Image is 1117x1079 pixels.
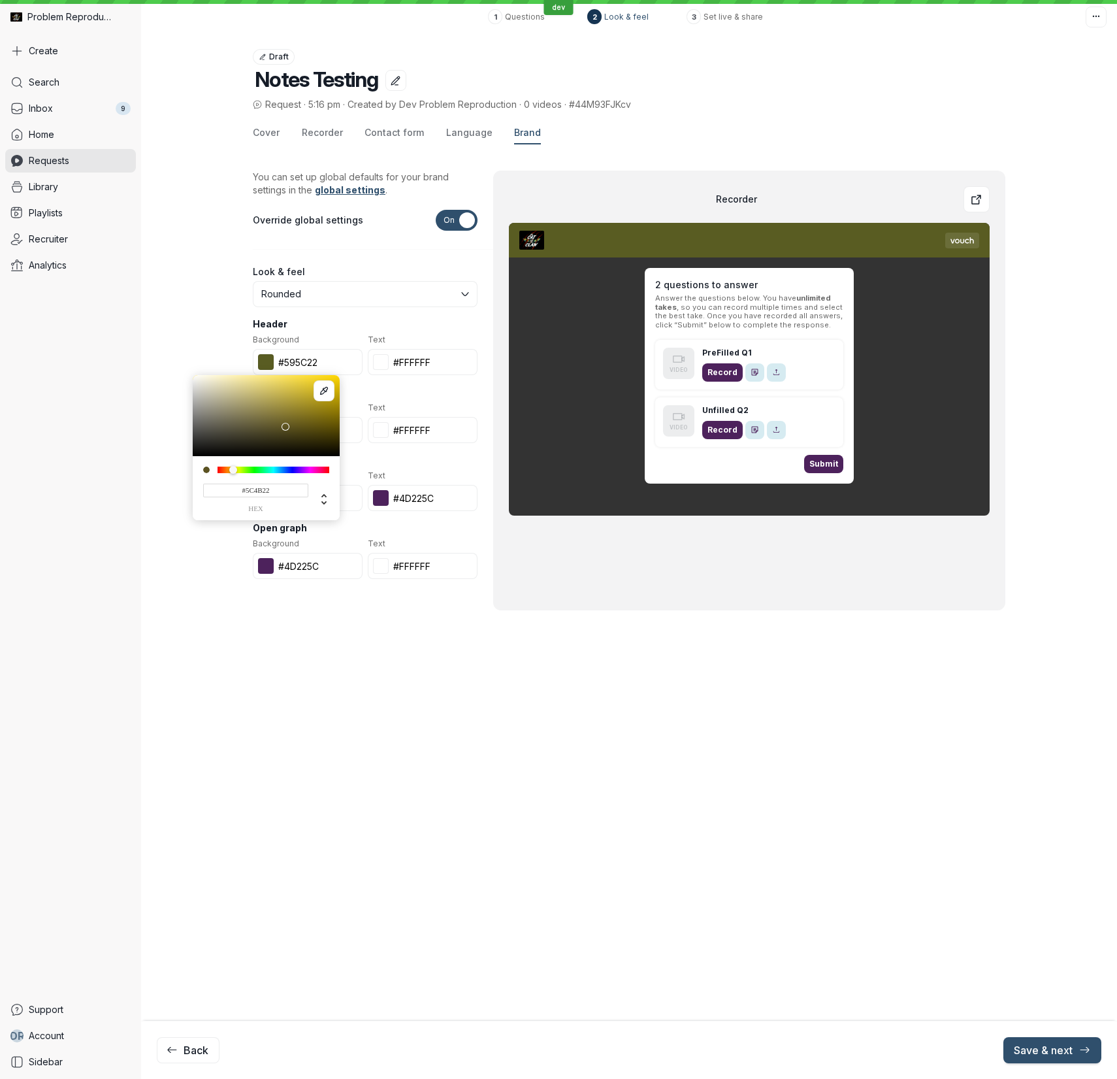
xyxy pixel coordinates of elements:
p: You can set up global defaults for your brand settings in the . [253,171,478,197]
a: Sidebar [5,1050,136,1074]
span: Recorder [302,126,343,139]
div: Problem Reproductions [5,5,136,29]
span: Secondary button [253,454,478,467]
img: Problem Reproductions avatar [10,11,22,23]
span: 0 videos [524,99,562,110]
span: · [517,98,524,111]
button: Rounded [253,281,478,307]
span: VIDEO [670,363,688,376]
div: Submit [804,455,843,473]
span: Request [253,98,301,111]
div: Questions [505,12,545,22]
a: Preview [963,186,990,212]
span: Open graph [253,522,478,535]
a: 2Look & feel [587,9,671,24]
span: Notes Testing [255,67,378,92]
div: 3 [692,10,696,24]
a: Analytics [5,254,136,277]
div: 9 [116,102,131,115]
span: Brand [514,126,541,139]
span: R [18,1029,25,1042]
span: Home [29,128,54,141]
b: unlimited takes [655,293,831,311]
span: Primary button [253,386,478,399]
div: Record [702,363,743,382]
span: Requests [29,154,69,167]
span: Search [29,76,59,89]
button: Create [5,39,136,63]
a: Recruiter [5,227,136,251]
span: Playlists [29,207,63,220]
span: Analytics [29,259,67,272]
span: Sidebar [29,1055,63,1069]
a: Library [5,175,136,199]
div: Record [702,421,743,439]
span: Created by Dev Problem Reproduction [348,99,517,110]
span: Inbox [29,102,53,115]
span: Text [368,537,478,550]
a: Search [5,71,136,94]
span: Rounded [261,288,459,301]
span: Save & next [1014,1044,1091,1057]
img: 2ea58807-51e7-4687-85db-058039db0a55.jpeg [519,231,544,250]
span: Draft [269,49,289,65]
a: Support [5,998,136,1021]
div: 1 [494,10,497,24]
span: · [562,98,569,111]
h2: 2 questions to answer [655,278,843,291]
a: Inbox9 [5,97,136,120]
span: Text [368,469,478,482]
span: Text [368,401,478,414]
div: 2 [592,10,597,24]
span: Contact form [364,126,424,139]
span: Account [29,1029,64,1042]
span: Create [29,44,58,58]
span: #44M93FJKcv [569,99,631,110]
a: DRAccount [5,1024,136,1048]
a: Playlists [5,201,136,225]
span: Override global settings [253,214,363,227]
span: Look & feel [253,265,305,278]
span: · [301,98,308,111]
span: Header [253,318,478,331]
span: Answer the questions below. You have , so you can record multiple times and select the best take.... [655,294,843,329]
span: · [340,98,348,111]
span: Background [253,333,363,346]
a: 1Questions [488,9,572,24]
a: global settings [315,184,385,195]
label: hex [203,505,308,512]
a: 3Set live & share [687,9,770,24]
span: PreFilled Q1 [702,348,786,358]
a: Home [5,123,136,146]
span: Library [29,180,58,193]
span: On [444,210,455,231]
span: Support [29,1003,63,1016]
button: Back [157,1037,219,1063]
button: Save & next [1003,1037,1101,1063]
span: Cover [253,126,280,139]
span: Unfilled Q2 [702,405,786,416]
span: Text [368,333,478,346]
div: Set live & share [704,12,763,22]
span: Recruiter [29,233,68,246]
span: VIDEO [670,421,688,434]
span: Problem Reproductions [27,10,111,24]
div: Look & feel [604,12,649,22]
a: Requests [5,149,136,173]
span: Language [446,126,493,139]
span: Background [253,537,363,550]
span: D [10,1029,18,1042]
button: Edit title [385,70,406,91]
span: Back [168,1044,208,1057]
span: 5:16 pm [308,99,340,110]
h2: Recorder [509,193,963,206]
